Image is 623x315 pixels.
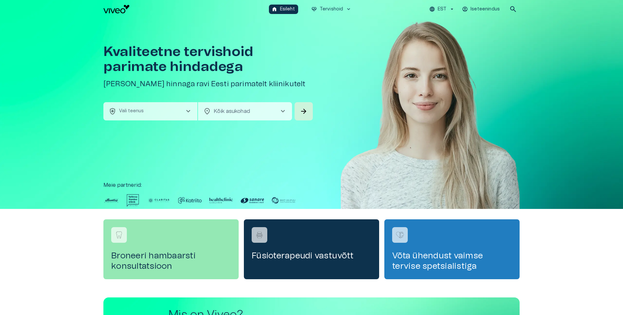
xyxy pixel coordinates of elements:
[127,194,139,207] img: Partner logo
[111,251,231,271] h4: Broneeri hambaarsti konsultatsioon
[384,219,520,279] a: Navigate to service booking
[438,6,446,13] p: EST
[320,6,343,13] p: Tervishoid
[109,107,116,115] span: health_and_safety
[269,5,298,14] button: homeEsileht
[509,5,517,13] span: search
[428,5,456,14] button: EST
[244,219,379,279] a: Navigate to service booking
[114,230,124,240] img: Broneeri hambaarsti konsultatsioon logo
[214,107,269,115] p: Kõik asukohad
[309,5,354,14] button: ecg_heartTervishoidkeyboard_arrow_down
[103,219,239,279] a: Navigate to service booking
[103,181,520,189] p: Meie partnerid :
[241,194,264,207] img: Partner logo
[103,5,266,13] a: Navigate to homepage
[255,230,264,240] img: Füsioterapeudi vastuvõtt logo
[279,107,287,115] span: chevron_right
[178,194,202,207] img: Partner logo
[300,107,308,115] span: arrow_forward
[203,107,211,115] span: location_on
[392,251,512,271] h4: Võta ühendust vaimse tervise spetsialistiga
[252,251,371,261] h4: Füsioterapeudi vastuvõtt
[507,3,520,16] button: open search modal
[184,107,192,115] span: chevron_right
[103,194,119,207] img: Partner logo
[119,108,144,115] p: Vali teenus
[471,6,500,13] p: Iseteenindus
[103,79,314,89] h5: [PERSON_NAME] hinnaga ravi Eesti parimatelt kliinikutelt
[103,102,197,120] button: health_and_safetyVali teenuschevron_right
[103,44,314,74] h1: Kvaliteetne tervishoid parimate hindadega
[272,194,295,207] img: Partner logo
[311,6,317,12] span: ecg_heart
[346,6,351,12] span: keyboard_arrow_down
[341,18,520,228] img: Woman smiling
[395,230,405,240] img: Võta ühendust vaimse tervise spetsialistiga logo
[209,194,233,207] img: Partner logo
[280,6,295,13] p: Esileht
[295,102,313,120] button: Search
[147,194,170,207] img: Partner logo
[272,6,277,12] span: home
[461,5,501,14] button: Iseteenindus
[103,5,129,13] img: Viveo logo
